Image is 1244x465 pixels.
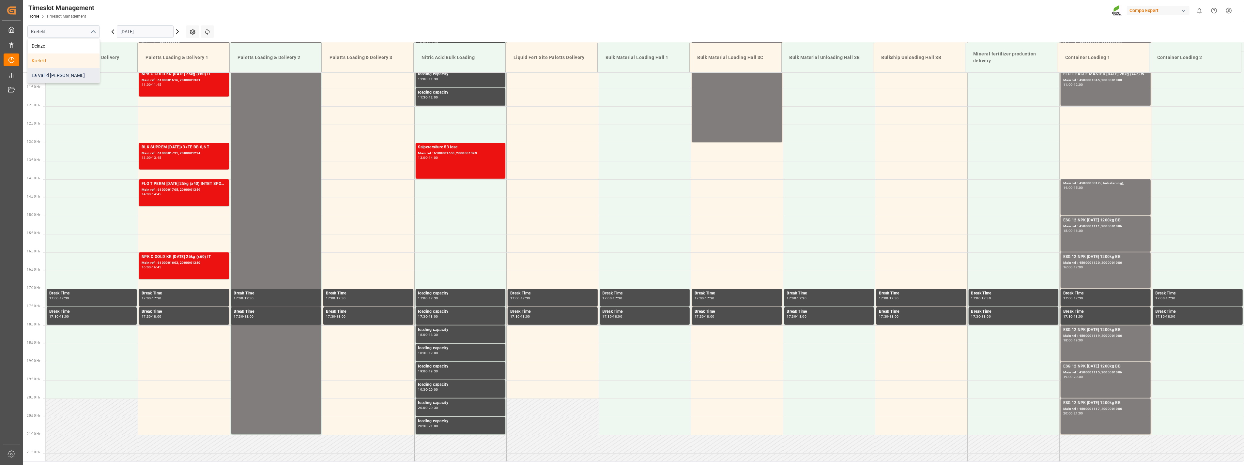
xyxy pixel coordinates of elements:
div: Bulk Material Loading Hall 3C [695,52,776,64]
div: Break Time [1063,308,1148,315]
div: - [1073,83,1074,86]
div: Break Time [787,308,872,315]
div: 12:00 [1074,83,1083,86]
div: Main ref : 6100001731, 2000001224 [142,151,226,156]
div: - [427,406,428,409]
div: 17:30 [787,315,796,318]
span: 19:00 Hr [27,359,40,363]
div: 17:00 [1074,266,1083,269]
div: 18:30 [418,352,428,354]
div: loading capacity [418,418,503,425]
div: 18:00 [336,315,346,318]
div: - [520,315,521,318]
div: 17:30 [336,297,346,300]
div: - [151,83,152,86]
div: 20:00 [418,406,428,409]
div: 16:00 [142,266,151,269]
span: 20:00 Hr [27,396,40,399]
div: 13:45 [152,156,161,159]
div: 13:00 [142,156,151,159]
div: 11:00 [418,78,428,81]
div: Break Time [971,290,1056,297]
div: 21:00 [1074,412,1083,415]
div: Main ref : 4500001117, 2000001086 [1063,406,1148,412]
div: 16:45 [152,266,161,269]
div: Mineral fertilizer production delivery [971,48,1052,67]
div: - [612,297,613,300]
div: - [243,297,244,300]
span: 15:30 Hr [27,231,40,235]
div: - [888,315,889,318]
span: 13:00 Hr [27,140,40,143]
div: 14:00 [142,193,151,196]
div: 17:00 [787,297,796,300]
div: - [1073,412,1074,415]
button: Compo Expert [1127,4,1192,17]
div: Krefeld [28,53,100,68]
div: 15:00 [1063,229,1073,232]
div: 17:00 [1063,297,1073,300]
div: - [335,315,336,318]
div: - [427,370,428,373]
div: 21:00 [429,425,438,427]
div: La Vall d [PERSON_NAME] [28,68,100,83]
div: 17:30 [152,297,161,300]
div: Timeslot Management [28,3,94,13]
span: 19:30 Hr [27,377,40,381]
div: - [888,297,889,300]
div: 11:45 [152,83,161,86]
img: Screenshot%202023-09-29%20at%2010.02.21.png_1712312052.png [1112,5,1122,16]
div: - [796,297,797,300]
div: Nitric Acid Bulk Loading [419,52,500,64]
div: Break Time [695,308,779,315]
div: Paletts Loading & Delivery 3 [327,52,408,64]
div: 20:30 [418,425,428,427]
div: - [980,315,981,318]
div: 17:30 [60,297,69,300]
div: - [427,425,428,427]
div: 19:00 [1074,339,1083,342]
div: 17:30 [613,297,622,300]
div: 20:00 [1063,412,1073,415]
div: Bulk Material Unloading Hall 3B [787,52,868,64]
div: 17:30 [521,297,530,300]
span: 20:30 Hr [27,414,40,417]
div: 17:00 [603,297,612,300]
div: - [1165,315,1166,318]
div: - [427,388,428,391]
div: 17:30 [326,315,335,318]
div: - [427,96,428,99]
div: 14:45 [152,193,161,196]
div: - [612,315,613,318]
div: - [1073,229,1074,232]
div: 15:00 [1074,186,1083,189]
div: 17:30 [49,315,59,318]
div: loading capacity [418,382,503,388]
div: 11:30 [429,78,438,81]
div: 17:30 [982,297,991,300]
div: 18:00 [152,315,161,318]
div: 17:00 [510,297,520,300]
div: - [335,297,336,300]
span: 12:00 Hr [27,103,40,107]
div: - [1073,266,1074,269]
button: Help Center [1207,3,1221,18]
div: 20:30 [429,406,438,409]
div: 19:30 [418,388,428,391]
div: - [151,266,152,269]
div: Break Time [879,308,964,315]
div: 17:00 [418,297,428,300]
span: 13:30 Hr [27,158,40,162]
div: Salpetersäure 53 lose [418,144,503,151]
div: 17:00 [879,297,888,300]
div: 19:00 [418,370,428,373]
div: - [427,156,428,159]
div: 17:30 [1074,297,1083,300]
div: loading capacity [418,345,503,352]
div: Main ref : 4500001115, 2000001086 [1063,370,1148,375]
div: - [1073,297,1074,300]
div: loading capacity [418,308,503,315]
div: Break Time [879,290,964,297]
div: - [151,315,152,318]
div: 11:00 [142,83,151,86]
